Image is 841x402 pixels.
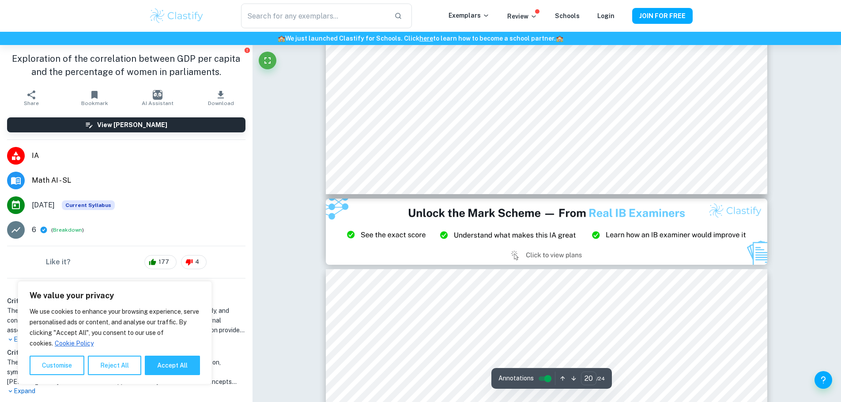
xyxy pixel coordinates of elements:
[153,90,162,100] img: AI Assistant
[7,335,245,344] p: Expand
[556,35,563,42] span: 🏫
[30,356,84,375] button: Customise
[7,52,245,79] h1: Exploration of the correlation between GDP per capita and the percentage of women in parliaments.
[18,281,212,384] div: We value your privacy
[7,348,245,357] h6: Criterion B [ 2 / 4 ]:
[32,225,36,235] p: 6
[632,8,693,24] button: JOIN FOR FREE
[126,86,189,110] button: AI Assistant
[4,282,249,293] h6: Examiner's summary
[190,258,204,267] span: 4
[555,12,580,19] a: Schools
[154,258,174,267] span: 177
[241,4,387,28] input: Search for any exemplars...
[507,11,537,21] p: Review
[244,47,251,53] button: Report issue
[54,339,94,347] a: Cookie Policy
[2,34,839,43] h6: We just launched Clastify for Schools. Click to learn how to become a school partner.
[278,35,285,42] span: 🏫
[81,100,108,106] span: Bookmark
[51,226,84,234] span: ( )
[189,86,253,110] button: Download
[7,357,245,387] h1: The student's work did not consistently use correct mathematical notation, symbols, and terminolo...
[62,200,115,210] span: Current Syllabus
[32,150,245,161] span: IA
[142,100,173,106] span: AI Assistant
[30,290,200,301] p: We value your privacy
[62,200,115,210] div: This exemplar is based on the current syllabus. Feel free to refer to it for inspiration/ideas wh...
[32,200,55,210] span: [DATE]
[24,100,39,106] span: Share
[145,356,200,375] button: Accept All
[419,35,433,42] a: here
[46,257,71,267] h6: Like it?
[815,371,832,389] button: Help and Feedback
[63,86,126,110] button: Bookmark
[596,375,605,383] span: / 24
[144,255,177,269] div: 177
[53,226,82,234] button: Breakdown
[7,387,245,396] p: Expand
[7,306,245,335] h1: The student's work is divided into sections, including an introduction, body, and conclusion, but...
[30,306,200,349] p: We use cookies to enhance your browsing experience, serve personalised ads or content, and analys...
[149,7,205,25] img: Clastify logo
[597,12,615,19] a: Login
[259,52,276,69] button: Fullscreen
[7,296,245,306] h6: Criterion A [ 3 / 4 ]:
[181,255,207,269] div: 4
[97,120,167,130] h6: View [PERSON_NAME]
[88,356,141,375] button: Reject All
[32,175,245,186] span: Math AI - SL
[208,100,234,106] span: Download
[498,374,534,383] span: Annotations
[326,199,767,265] img: Ad
[7,117,245,132] button: View [PERSON_NAME]
[449,11,490,20] p: Exemplars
